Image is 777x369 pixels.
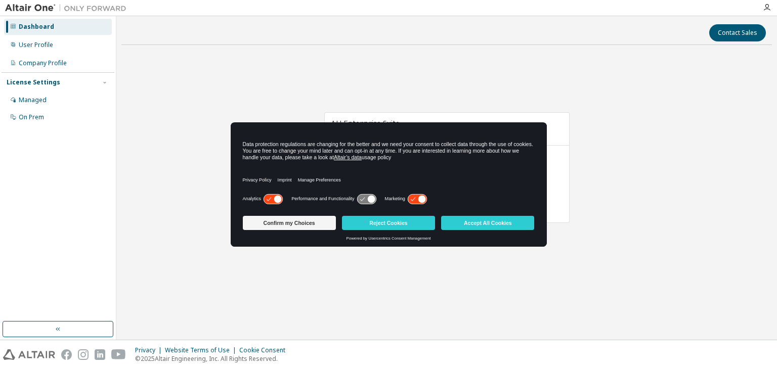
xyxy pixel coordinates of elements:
[95,349,105,360] img: linkedin.svg
[61,349,72,360] img: facebook.svg
[19,23,54,31] div: Dashboard
[111,349,126,360] img: youtube.svg
[135,354,291,363] p: © 2025 Altair Engineering, Inc. All Rights Reserved.
[19,96,47,104] div: Managed
[165,346,239,354] div: Website Terms of Use
[7,78,60,86] div: License Settings
[331,118,400,128] span: AU Enterprise Suite
[5,3,132,13] img: Altair One
[135,346,165,354] div: Privacy
[19,113,44,121] div: On Prem
[3,349,55,360] img: altair_logo.svg
[19,41,53,49] div: User Profile
[19,59,67,67] div: Company Profile
[709,24,766,41] button: Contact Sales
[239,346,291,354] div: Cookie Consent
[78,349,89,360] img: instagram.svg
